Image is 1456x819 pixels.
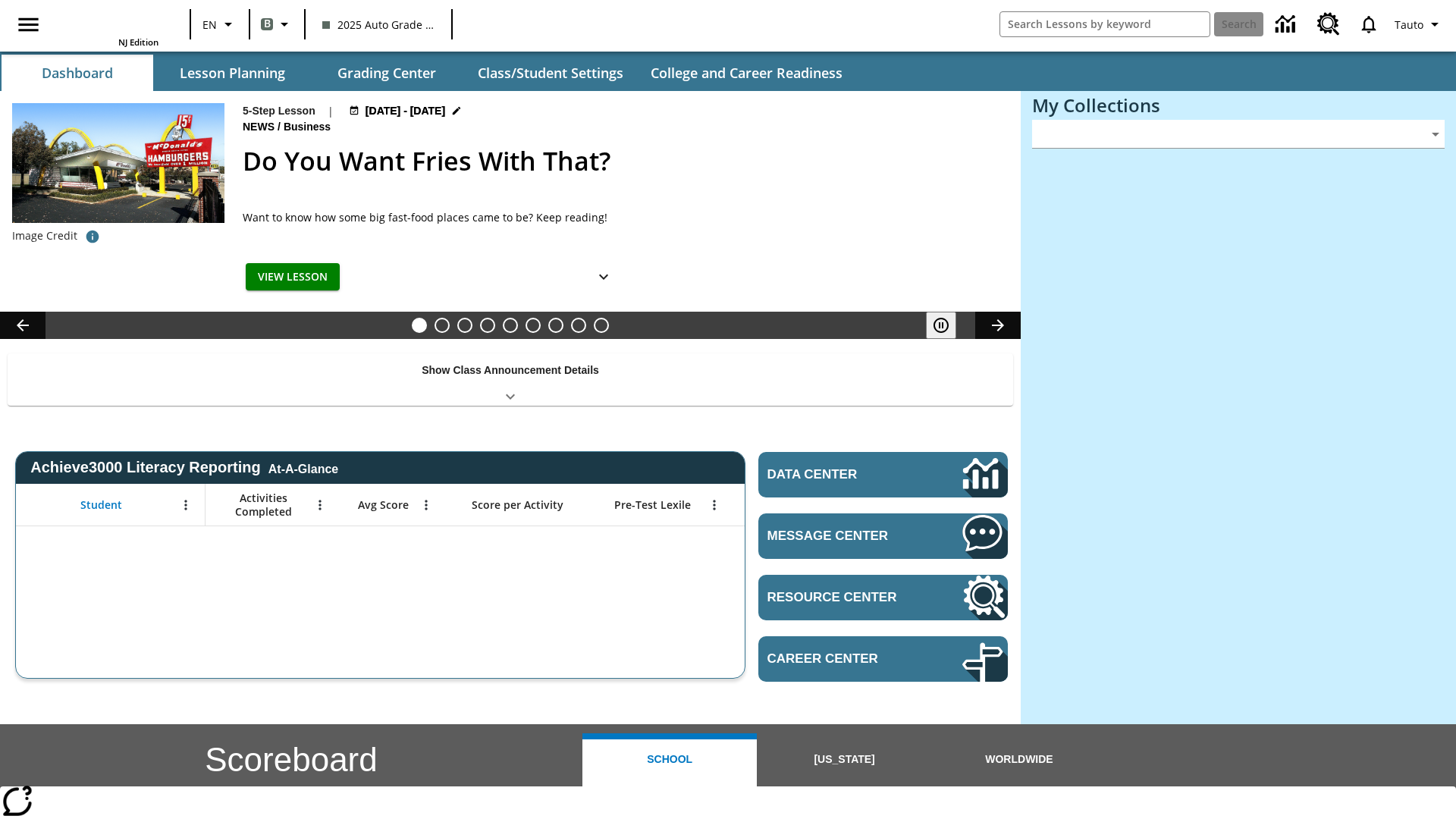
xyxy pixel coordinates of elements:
span: Score per Activity [472,498,563,512]
span: Achieve3000 Literacy Reporting [30,459,338,476]
span: B [264,14,271,33]
button: View Lesson [246,263,340,291]
button: Slide 7 The Cost of Tweeting [548,318,563,333]
span: Activities Completed [213,491,313,519]
span: Student [80,498,122,512]
button: Slide 1 Do You Want Fries With That? [412,318,427,333]
button: Open Menu [703,494,726,516]
button: Slide 6 Career Lesson [526,318,541,333]
h2: Do You Want Fries With That? [243,142,1003,180]
button: Lesson carousel, Next [975,312,1021,339]
span: NJ Edition [118,36,158,48]
span: Business [284,119,334,136]
a: Data Center [758,452,1008,497]
button: Pause [926,312,956,339]
button: Slide 8 Remembering Justice O'Connor [571,318,586,333]
span: 2025 Auto Grade 1 B [322,17,435,33]
button: Dashboard [2,55,153,91]
span: Message Center [767,529,917,544]
a: Message Center [758,513,1008,559]
div: Want to know how some big fast-food places came to be? Keep reading! [243,209,622,225]
button: Slide 5 Pre-release lesson [503,318,518,333]
button: Slide 9 Sleepless in the Animal Kingdom [594,318,609,333]
button: Slide 4 Working Too Hard [480,318,495,333]
button: Slide 3 South Korean Grandma Is a Star [457,318,472,333]
button: Boost Class color is gray green. Change class color [255,11,300,38]
span: [DATE] - [DATE] [366,103,445,119]
button: Show Details [588,263,619,291]
a: Home [60,6,158,36]
span: Resource Center [767,590,917,605]
div: At-A-Glance [268,460,338,476]
button: College and Career Readiness [639,55,855,91]
span: Pre-Test Lexile [614,498,691,512]
span: Data Center [767,467,911,482]
button: Image credit: McClatchy-Tribune/Tribune Content Agency LLC/Alamy Stock Photo [77,223,108,250]
button: Profile/Settings [1389,11,1450,38]
button: Language: EN, Select a language [196,11,244,38]
div: Home [60,5,158,48]
span: / [278,121,281,133]
button: Open side menu [6,2,51,47]
button: Open Menu [415,494,438,516]
div: Show Class Announcement Details [8,353,1013,406]
button: Grading Center [311,55,463,91]
a: Resource Center, Will open in new tab [758,575,1008,620]
img: One of the first McDonald's stores, with the iconic red sign and golden arches. [12,103,224,223]
span: News [243,119,278,136]
button: Jul 14 - Jul 20 Choose Dates [346,103,466,119]
span: Career Center [767,651,917,667]
button: Open Menu [174,494,197,516]
button: Slide 2 Cars of the Future? [435,318,450,333]
button: Open Menu [309,494,331,516]
p: Show Class Announcement Details [422,362,599,378]
div: Pause [926,312,971,339]
button: Lesson Planning [156,55,308,91]
button: Worldwide [932,733,1106,786]
h3: My Collections [1032,95,1445,116]
a: Resource Center, Will open in new tab [1308,4,1349,45]
button: School [582,733,757,786]
a: Career Center [758,636,1008,682]
input: search field [1000,12,1210,36]
button: Class/Student Settings [466,55,635,91]
span: EN [202,17,217,33]
p: 5-Step Lesson [243,103,315,119]
a: Data Center [1266,4,1308,45]
button: [US_STATE] [757,733,931,786]
span: | [328,103,334,119]
p: Image Credit [12,228,77,243]
span: Tauto [1395,17,1423,33]
span: Avg Score [358,498,409,512]
a: Notifications [1349,5,1389,44]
